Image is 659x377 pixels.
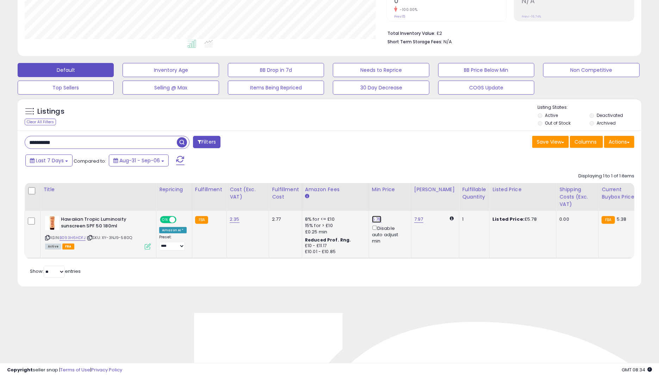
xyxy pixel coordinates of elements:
button: Default [18,63,114,77]
button: Inventory Age [123,63,219,77]
small: Amazon Fees. [305,193,309,200]
small: FBA [195,216,208,224]
a: 5.78 [372,216,381,223]
label: Deactivated [597,112,623,118]
div: Current Buybox Price [602,186,638,201]
b: Total Inventory Value: [387,30,435,36]
button: Columns [570,136,603,148]
div: Displaying 1 to 1 of 1 items [578,173,634,180]
button: Filters [193,136,220,148]
div: Fulfillment Cost [272,186,299,201]
button: 30 Day Decrease [333,81,429,95]
div: Repricing [159,186,189,193]
button: Needs to Reprice [333,63,429,77]
small: Prev: 15 [394,14,405,19]
div: ASIN: [45,216,151,249]
li: £2 [387,29,629,37]
label: Out of Stock [545,120,571,126]
div: £10 - £11.17 [305,243,363,249]
div: £10.01 - £10.85 [305,249,363,255]
span: Compared to: [74,158,106,164]
button: Selling @ Max [123,81,219,95]
button: Items Being Repriced [228,81,324,95]
button: BB Drop in 7d [228,63,324,77]
div: Clear All Filters [25,119,56,125]
div: Title [43,186,153,193]
div: £0.25 min [305,229,363,235]
span: Aug-31 - Sep-06 [119,157,160,164]
div: Listed Price [492,186,553,193]
a: B093H6HDFJ [60,235,86,241]
div: Cost (Exc. VAT) [230,186,266,201]
div: 8% for <= £10 [305,216,363,222]
span: Last 7 Days [36,157,64,164]
button: Non Competitive [543,63,639,77]
small: -100.00% [397,7,417,12]
button: Last 7 Days [25,155,73,166]
div: Disable auto adjust min [372,224,406,244]
span: All listings currently available for purchase on Amazon [45,244,61,250]
div: 1 [462,216,484,222]
label: Active [545,112,558,118]
div: Fulfillment [195,186,224,193]
button: Top Sellers [18,81,114,95]
a: 7.97 [414,216,423,223]
div: Amazon AI * [159,227,187,233]
button: COGS Update [438,81,534,95]
h5: Listings [37,107,64,117]
div: [PERSON_NAME] [414,186,456,193]
div: £5.78 [492,216,551,222]
div: Fulfillable Quantity [462,186,486,201]
div: Shipping Costs (Exc. VAT) [559,186,596,208]
span: Show: entries [30,268,81,275]
b: Short Term Storage Fees: [387,39,442,45]
span: 5.38 [617,216,627,222]
b: Listed Price: [492,216,524,222]
div: Preset: [159,235,187,251]
span: ON [161,217,169,223]
span: N/A [443,38,452,45]
p: Listing States: [538,104,641,111]
small: Prev: -16.74% [522,14,541,19]
button: Actions [604,136,634,148]
img: 31Scr3ZEilL._SL40_.jpg [45,216,59,230]
a: 2.35 [230,216,240,223]
span: | SKU: XY-3NJ9-580Q [87,235,132,240]
span: Columns [574,138,597,145]
button: Aug-31 - Sep-06 [109,155,169,166]
div: Amazon Fees [305,186,366,193]
label: Archived [597,120,616,126]
b: Reduced Prof. Rng. [305,237,351,243]
div: 0.00 [559,216,593,222]
button: BB Price Below Min [438,63,534,77]
b: Hawaiian Tropic Luminosity sunscreen SPF 50 180ml [61,216,147,231]
div: 15% for > £10 [305,222,363,229]
div: Min Price [372,186,408,193]
div: 2.77 [272,216,297,222]
small: FBA [602,216,615,224]
span: FBA [62,244,74,250]
button: Save View [532,136,569,148]
span: OFF [175,217,187,223]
